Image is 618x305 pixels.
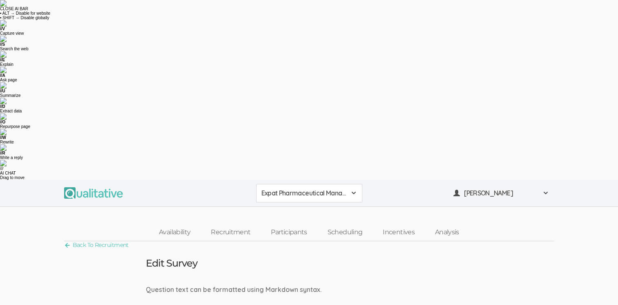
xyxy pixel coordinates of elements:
a: Participants [261,224,317,241]
h3: Edit Survey [146,258,197,269]
a: Availability [149,224,201,241]
a: Analysis [425,224,469,241]
span: [PERSON_NAME] [464,188,538,198]
img: Qualitative [64,187,123,199]
a: Scheduling [317,224,373,241]
button: Expat Pharmaceutical Managers [256,184,362,202]
a: Incentives [373,224,425,241]
span: Expat Pharmaceutical Managers [261,188,346,198]
button: [PERSON_NAME] [448,184,554,202]
div: Question text can be formatted using Markdown syntax. [140,285,479,294]
a: Back To Recruitment [64,240,129,251]
a: Recruitment [201,224,261,241]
